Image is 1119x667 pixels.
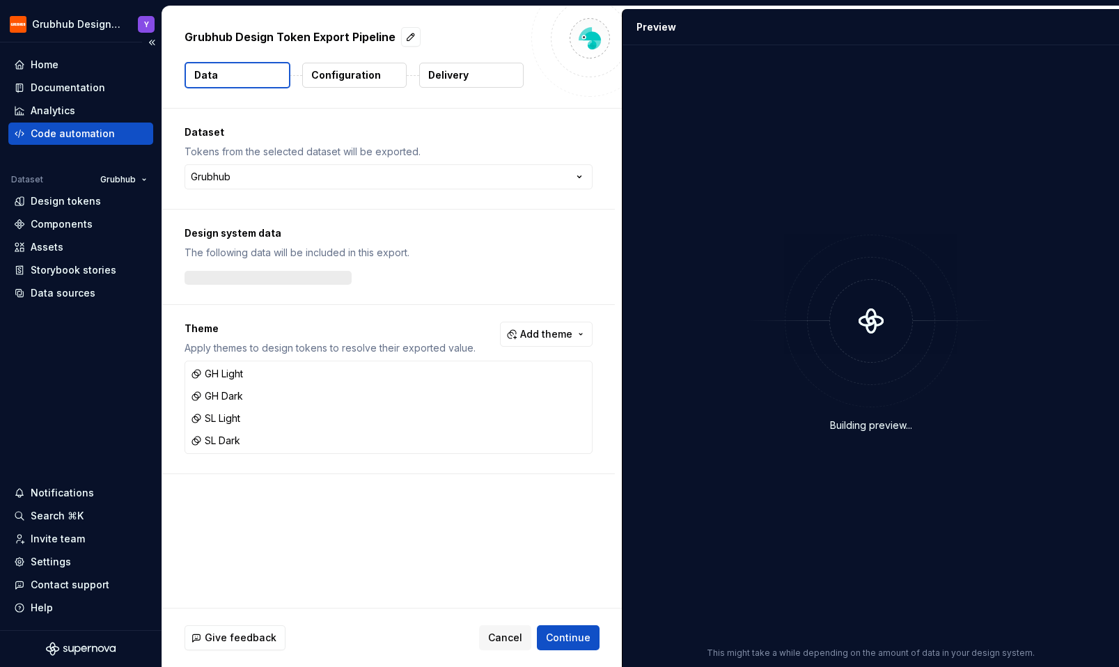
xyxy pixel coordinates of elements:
img: 4e8d6f31-f5cf-47b4-89aa-e4dec1dc0822.png [10,16,26,33]
a: Data sources [8,282,153,304]
a: Documentation [8,77,153,99]
a: Analytics [8,100,153,122]
button: Search ⌘K [8,505,153,527]
button: Collapse sidebar [142,33,162,52]
p: Grubhub Design Token Export Pipeline [185,29,396,45]
div: SL Light [191,411,240,425]
span: Continue [546,631,590,645]
a: Settings [8,551,153,573]
div: GH Light [191,367,243,381]
span: Grubhub [100,174,136,185]
div: Help [31,601,53,615]
button: Continue [537,625,600,650]
p: Design system data [185,226,593,240]
div: Building preview... [830,418,912,432]
p: Apply themes to design tokens to resolve their exported value. [185,341,476,355]
button: Notifications [8,482,153,504]
svg: Supernova Logo [46,642,116,656]
p: Configuration [311,68,381,82]
a: Code automation [8,123,153,145]
div: Code automation [31,127,115,141]
div: Invite team [31,532,85,546]
p: Theme [185,322,476,336]
a: Invite team [8,528,153,550]
div: Assets [31,240,63,254]
div: Dataset [11,174,43,185]
div: Design tokens [31,194,101,208]
button: Grubhub [94,170,153,189]
div: Data sources [31,286,95,300]
button: Give feedback [185,625,285,650]
div: Contact support [31,578,109,592]
a: Storybook stories [8,259,153,281]
div: Preview [636,20,676,34]
a: Components [8,213,153,235]
div: Storybook stories [31,263,116,277]
p: Dataset [185,125,593,139]
div: SL Dark [191,434,240,448]
a: Design tokens [8,190,153,212]
p: Tokens from the selected dataset will be exported. [185,145,593,159]
div: GH Dark [191,389,243,403]
button: Configuration [302,63,407,88]
p: Delivery [428,68,469,82]
div: Analytics [31,104,75,118]
div: Notifications [31,486,94,500]
p: This might take a while depending on the amount of data in your design system. [707,648,1035,659]
p: The following data will be included in this export. [185,246,593,260]
p: Data [194,68,218,82]
div: Home [31,58,58,72]
span: Add theme [520,327,572,341]
button: Delivery [419,63,524,88]
div: Documentation [31,81,105,95]
div: Settings [31,555,71,569]
button: Cancel [479,625,531,650]
div: Y [144,19,149,30]
button: Help [8,597,153,619]
button: Grubhub Design SystemY [3,9,159,39]
span: Cancel [488,631,522,645]
a: Home [8,54,153,76]
div: Search ⌘K [31,509,84,523]
span: Give feedback [205,631,276,645]
a: Assets [8,236,153,258]
button: Data [185,62,290,88]
div: Grubhub Design System [32,17,121,31]
div: Components [31,217,93,231]
button: Add theme [500,322,593,347]
button: Contact support [8,574,153,596]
